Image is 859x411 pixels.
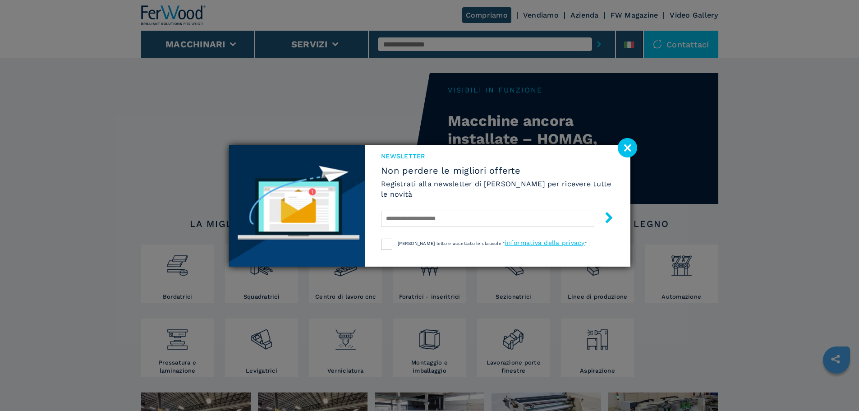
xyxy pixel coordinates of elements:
span: NEWSLETTER [381,152,614,161]
span: Non perdere le migliori offerte [381,165,614,176]
button: submit-button [594,208,615,230]
span: " [585,241,587,246]
img: Newsletter image [229,145,366,267]
h6: Registrati alla newsletter di [PERSON_NAME] per ricevere tutte le novità [381,179,614,199]
span: [PERSON_NAME] letto e accettato le clausole " [398,241,505,246]
a: informativa della privacy [505,239,584,246]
